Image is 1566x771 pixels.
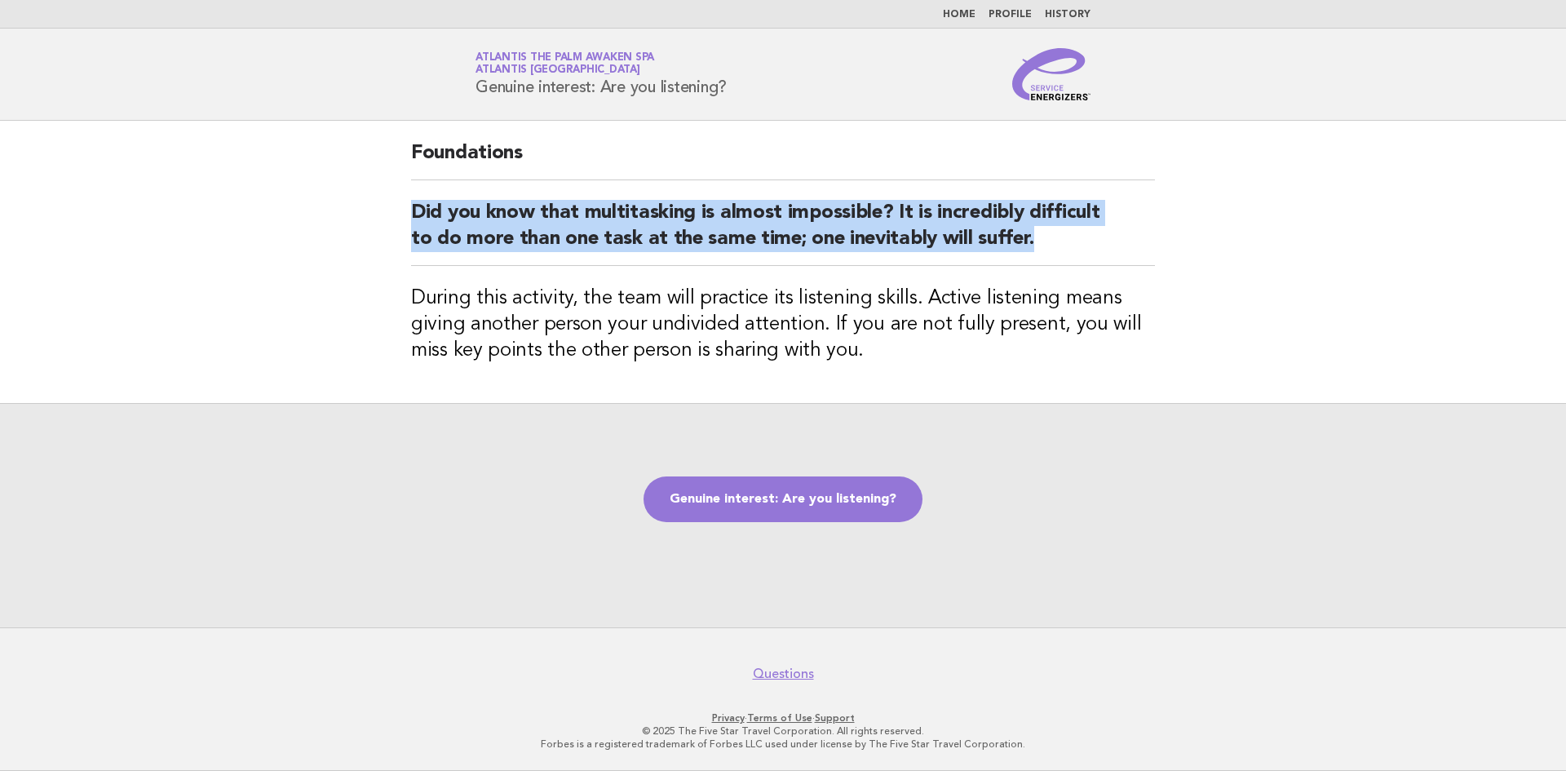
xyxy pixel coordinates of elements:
[476,53,727,95] h1: Genuine interest: Are you listening?
[411,286,1155,364] h3: During this activity, the team will practice its listening skills. Active listening means giving ...
[476,52,654,75] a: Atlantis The Palm Awaken SpaAtlantis [GEOGRAPHIC_DATA]
[712,712,745,724] a: Privacy
[989,10,1032,20] a: Profile
[943,10,975,20] a: Home
[284,724,1282,738] p: © 2025 The Five Star Travel Corporation. All rights reserved.
[753,666,814,682] a: Questions
[284,711,1282,724] p: · ·
[1012,48,1090,100] img: Service Energizers
[747,712,812,724] a: Terms of Use
[411,140,1155,180] h2: Foundations
[476,65,640,76] span: Atlantis [GEOGRAPHIC_DATA]
[411,200,1155,266] h2: Did you know that multitasking is almost impossible? It is incredibly difficult to do more than o...
[815,712,855,724] a: Support
[1045,10,1090,20] a: History
[644,476,922,522] a: Genuine interest: Are you listening?
[284,738,1282,751] p: Forbes is a registered trademark of Forbes LLC used under license by The Five Star Travel Corpora...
